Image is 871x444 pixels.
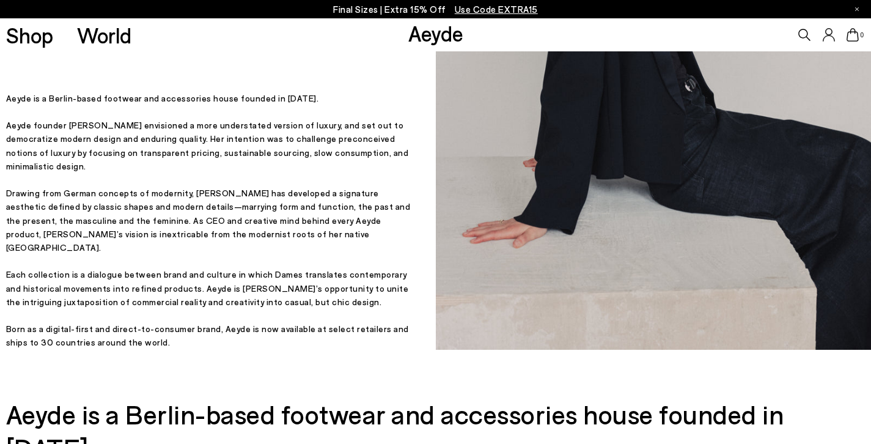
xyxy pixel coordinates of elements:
[6,268,411,309] p: Each collection is a dialogue between brand and culture in which Dames translates contemporary an...
[6,322,411,350] p: Born as a digital-first and direct-to-consumer brand, Aeyde is now available at select retailers ...
[333,2,538,17] p: Final Sizes | Extra 15% Off
[6,187,411,255] p: Drawing from German concepts of modernity, [PERSON_NAME] has developed a signature aesthetic defi...
[6,24,53,46] a: Shop
[455,4,538,15] span: Navigate to /collections/ss25-final-sizes
[859,32,865,39] span: 0
[408,20,463,46] a: Aeyde
[77,24,131,46] a: World
[6,119,411,174] p: Aeyde founder [PERSON_NAME] envisioned a more understated version of luxury, and set out to democ...
[6,92,411,105] p: Aeyde is a Berlin-based footwear and accessories house founded in [DATE].
[847,28,859,42] a: 0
